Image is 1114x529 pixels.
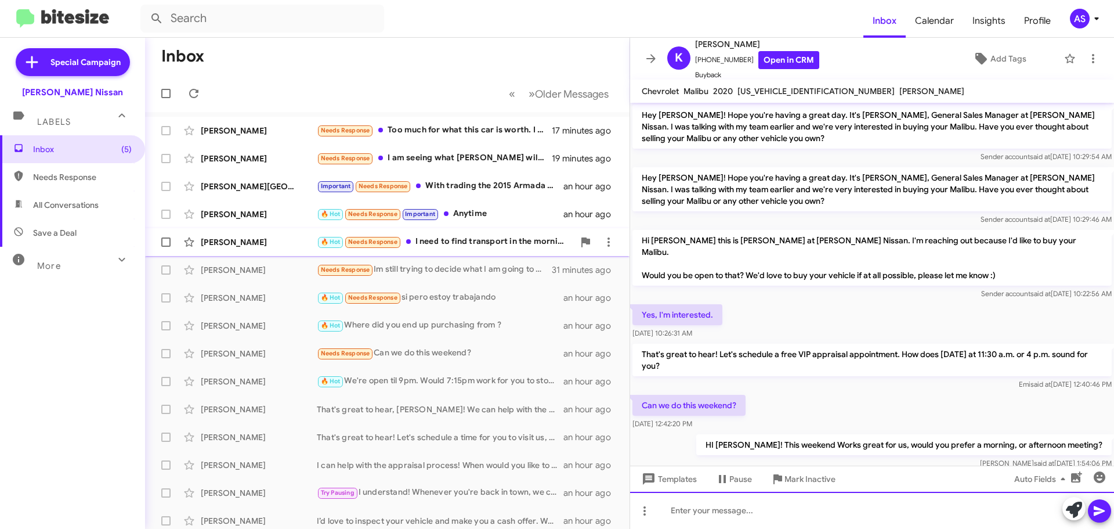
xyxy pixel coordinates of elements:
div: Too much for what this car is worth. I tried a few months ago at a few dealerships [317,124,552,137]
nav: Page navigation example [502,82,616,106]
span: [PERSON_NAME] [DATE] 1:54:06 PM [980,459,1112,467]
span: [PERSON_NAME] [695,37,819,51]
div: 31 minutes ago [552,264,620,276]
div: [PERSON_NAME] [201,125,317,136]
p: Yes, I'm interested. [632,304,722,325]
span: 🔥 Hot [321,294,341,301]
span: Chevrolet [642,86,679,96]
span: Important [405,210,435,218]
div: Anytime [317,207,563,221]
span: Older Messages [535,88,609,100]
div: si pero estoy trabajando [317,291,563,304]
div: That's great to hear, [PERSON_NAME]! We can help with the sale of your Juke. When would you like ... [317,404,563,415]
span: said at [1034,459,1054,467]
span: 🔥 Hot [321,377,341,385]
div: an hour ago [563,348,620,359]
div: [PERSON_NAME] [201,431,317,443]
span: Important [321,182,351,190]
span: Sender account [DATE] 10:22:56 AM [981,289,1112,298]
div: [PERSON_NAME] [201,208,317,220]
a: Profile [1015,4,1060,38]
span: Malibu [683,86,708,96]
a: Special Campaign [16,48,130,76]
button: Templates [630,469,706,490]
div: I understand! Whenever you're back in town, we can discuss your vehicle options. Just let me know... [317,486,563,499]
div: With trading the 2015 Armada 36000 miles [317,179,563,193]
p: Hey [PERSON_NAME]! Hope you're having a great day. It's [PERSON_NAME], General Sales Manager at [... [632,105,1112,149]
span: All Conversations [33,199,99,211]
div: an hour ago [563,376,620,387]
span: said at [1030,152,1050,161]
a: Insights [963,4,1015,38]
span: 🔥 Hot [321,210,341,218]
span: » [529,87,535,101]
span: Pause [729,469,752,490]
div: 19 minutes ago [552,153,620,164]
span: Needs Response [321,127,370,134]
div: [PERSON_NAME] Nissan [22,87,123,98]
p: Hi [PERSON_NAME] this is [PERSON_NAME] at [PERSON_NAME] Nissan. I'm reaching out because I'd like... [632,230,1112,286]
div: [PERSON_NAME] [201,404,317,415]
div: We're open til 9pm. Would 7:15pm work for you to stop in tonight ? [317,375,563,388]
div: [PERSON_NAME] [201,153,317,164]
a: Open in CRM [758,51,819,69]
span: 2020 [713,86,733,96]
div: an hour ago [563,292,620,304]
div: an hour ago [563,515,620,527]
button: Next [522,82,616,106]
button: Mark Inactive [761,469,845,490]
span: 🔥 Hot [321,322,341,329]
div: [PERSON_NAME] [201,236,317,248]
div: an hour ago [563,431,620,443]
div: [PERSON_NAME] [201,292,317,304]
span: Needs Response [348,238,397,246]
span: « [509,87,515,101]
span: Sender account [DATE] 10:29:46 AM [981,215,1112,224]
p: Hey [PERSON_NAME]! Hope you're having a great day. It's [PERSON_NAME], General Sales Manager at [... [632,167,1112,211]
span: Add Tags [990,48,1026,69]
h1: Inbox [161,47,204,66]
div: Where did you end up purchasing from ? [317,319,563,332]
span: (5) [121,143,132,155]
span: Inbox [33,143,132,155]
span: said at [1030,289,1051,298]
div: an hour ago [563,487,620,499]
span: Needs Response [348,210,397,218]
div: [PERSON_NAME][GEOGRAPHIC_DATA] [201,181,317,192]
div: [PERSON_NAME] [201,264,317,276]
div: [PERSON_NAME] [201,320,317,332]
span: Labels [37,117,71,127]
span: Needs Response [359,182,408,190]
p: HI [PERSON_NAME]! This weekend Works great for us, would you prefer a morning, or afternoon meeting? [696,434,1112,455]
span: [PHONE_NUMBER] [695,51,819,69]
span: Try Pausing [321,489,355,496]
div: an hour ago [563,208,620,220]
button: Add Tags [939,48,1058,69]
span: More [37,261,61,271]
button: AS [1060,9,1101,28]
div: an hour ago [563,320,620,332]
span: Auto Fields [1014,469,1070,490]
span: Inbox [863,4,906,38]
div: [PERSON_NAME] [201,487,317,499]
button: Previous [502,82,522,106]
span: 🔥 Hot [321,238,341,246]
span: Needs Response [348,294,397,301]
span: Save a Deal [33,227,77,239]
div: Im still trying to decide what I am going to do. I have 3 decisions to make so I have a big decis... [317,263,552,276]
div: an hour ago [563,459,620,471]
div: 17 minutes ago [552,125,620,136]
span: Special Campaign [50,56,121,68]
div: Can we do this weekend? [317,347,563,360]
p: Can we do this weekend? [632,395,746,416]
span: Needs Response [321,350,370,357]
span: Mark Inactive [784,469,835,490]
span: [US_VEHICLE_IDENTIFICATION_NUMBER] [737,86,895,96]
span: Buyback [695,69,819,81]
span: Emi [DATE] 12:40:46 PM [1019,380,1112,388]
div: [PERSON_NAME] [201,515,317,527]
div: [PERSON_NAME] [201,459,317,471]
div: AS [1070,9,1090,28]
